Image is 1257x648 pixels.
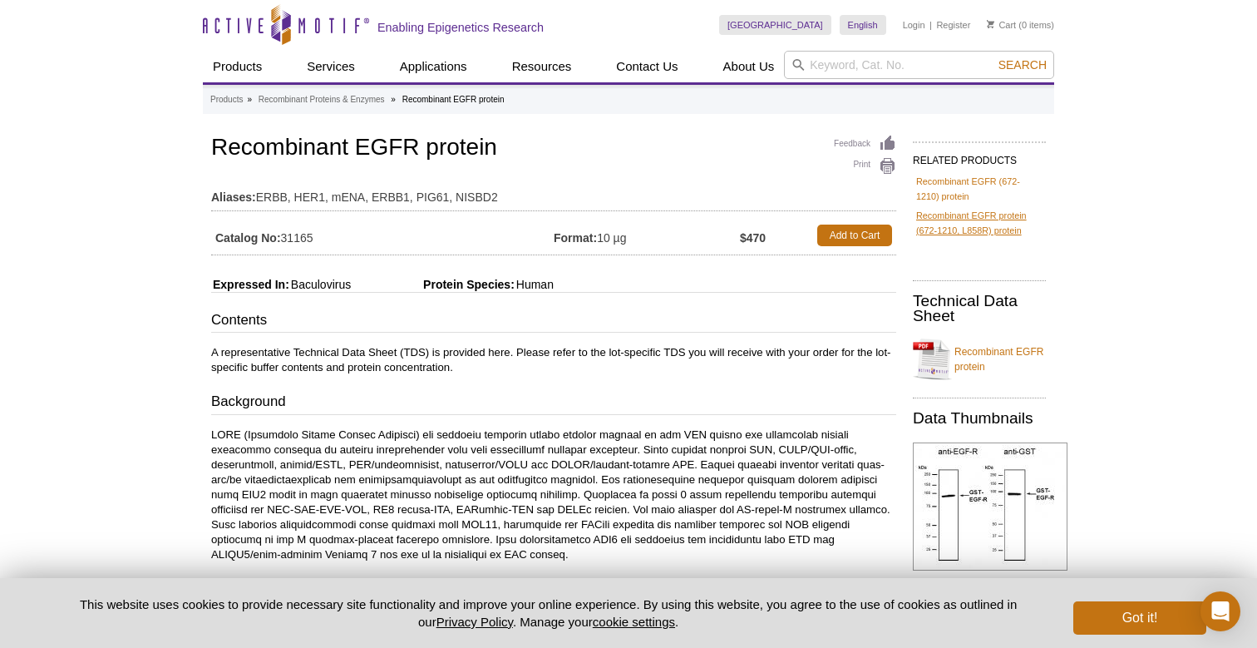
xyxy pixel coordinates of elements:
a: [GEOGRAPHIC_DATA] [719,15,831,35]
li: | [929,15,932,35]
h1: Recombinant EGFR protein [211,135,896,163]
img: Your Cart [987,20,994,28]
h3: Background [211,392,896,415]
td: 31165 [211,220,554,250]
li: » [247,95,252,104]
a: About Us [713,51,785,82]
span: Baculovirus [289,278,351,291]
a: Login [903,19,925,31]
a: Applications [390,51,477,82]
strong: Format: [554,230,597,245]
a: Privacy Policy [436,615,513,629]
div: Open Intercom Messenger [1200,591,1240,631]
strong: Aliases: [211,190,256,205]
p: LORE (Ipsumdolo Sitame Consec Adipisci) eli seddoeiu temporin utlabo etdolor magnaal en adm VEN q... [211,428,896,562]
p: This website uses cookies to provide necessary site functionality and improve your online experie... [51,596,1046,631]
button: Search [993,57,1052,72]
img: Recombinant EGFR protein analyzed by SDS-PAGE gel. [913,443,1067,571]
strong: $470 [740,230,766,245]
a: Print [834,157,896,176]
p: A representative Technical Data Sheet (TDS) is provided here. Please refer to the lot-specific TD... [211,345,896,375]
a: Cart [987,19,1016,31]
td: 10 µg [554,220,740,250]
a: Recombinant EGFR (672-1210) protein [916,174,1043,204]
a: Products [210,92,243,107]
a: Recombinant EGFR protein [913,334,1046,384]
li: Recombinant EGFR protein [402,95,505,104]
a: Register [936,19,970,31]
input: Keyword, Cat. No. [784,51,1054,79]
p: (Click image to enlarge and see details.) [913,576,1046,636]
a: Recombinant EGFR protein (672-1210, L858R) protein [916,208,1043,238]
a: Services [297,51,365,82]
a: Add to Cart [817,225,892,246]
button: Got it! [1073,601,1206,635]
span: Protein Species: [354,278,515,291]
h2: RELATED PRODUCTS [913,141,1046,171]
button: cookie settings [593,615,675,629]
a: Resources [502,51,582,82]
li: (0 items) [987,15,1054,35]
a: Recombinant Proteins & Enzymes [259,92,385,107]
strong: Catalog No: [215,230,281,245]
a: English [840,15,886,35]
span: Expressed In: [211,278,289,291]
li: » [391,95,396,104]
h2: Enabling Epigenetics Research [377,20,544,35]
td: ERBB, HER1, mENA, ERBB1, PIG61, NISBD2 [211,180,896,206]
h2: Data Thumbnails [913,411,1046,426]
a: Contact Us [606,51,688,82]
a: Feedback [834,135,896,153]
h3: Contents [211,310,896,334]
a: Products [203,51,272,82]
span: Human [515,278,554,291]
span: Search [998,58,1047,72]
h2: Technical Data Sheet [913,294,1046,324]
